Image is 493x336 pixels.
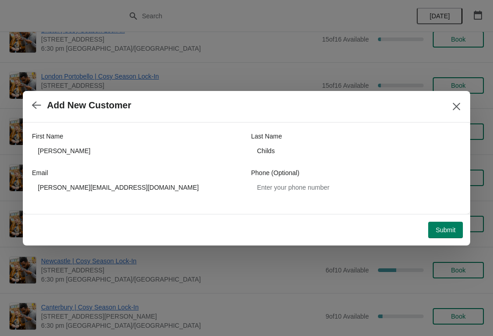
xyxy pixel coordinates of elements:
[251,132,282,141] label: Last Name
[251,168,299,177] label: Phone (Optional)
[428,222,463,238] button: Submit
[47,100,131,111] h2: Add New Customer
[32,132,63,141] label: First Name
[32,143,242,159] input: John
[32,179,242,196] input: Enter your email
[448,98,465,115] button: Close
[251,143,461,159] input: Smith
[435,226,456,234] span: Submit
[32,168,48,177] label: Email
[251,179,461,196] input: Enter your phone number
